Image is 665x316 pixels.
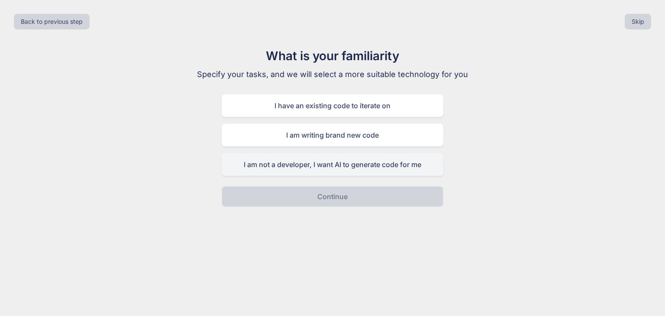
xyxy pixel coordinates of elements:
button: Skip [625,14,651,29]
p: Specify your tasks, and we will select a more suitable technology for you [187,68,478,81]
button: Continue [222,186,443,207]
h1: What is your familiarity [187,47,478,65]
div: I have an existing code to iterate on [222,94,443,117]
p: Continue [317,191,348,202]
div: I am not a developer, I want AI to generate code for me [222,153,443,176]
div: I am writing brand new code [222,124,443,146]
button: Back to previous step [14,14,90,29]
